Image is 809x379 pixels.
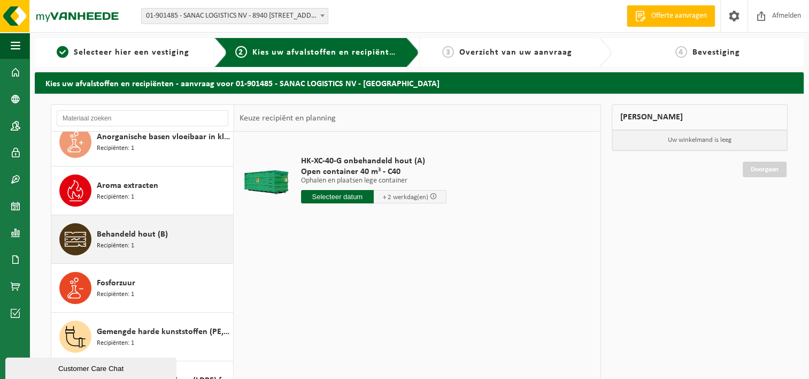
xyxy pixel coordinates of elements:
[51,166,234,215] button: Aroma extracten Recipiënten: 1
[97,290,134,300] span: Recipiënten: 1
[51,264,234,313] button: Fosforzuur Recipiënten: 1
[97,192,134,202] span: Recipiënten: 1
[301,166,446,177] span: Open container 40 m³ - C40
[51,313,234,361] button: Gemengde harde kunststoffen (PE, PP en PVC), recycleerbaar (industrieel) Recipiënten: 1
[459,48,572,57] span: Overzicht van uw aanvraag
[51,118,234,166] button: Anorganische basen vloeibaar in kleinverpakking Recipiënten: 1
[97,241,134,251] span: Recipiënten: 1
[612,104,788,130] div: [PERSON_NAME]
[35,72,804,93] h2: Kies uw afvalstoffen en recipiënten - aanvraag voor 01-901485 - SANAC LOGISTICS NV - [GEOGRAPHIC_...
[383,194,428,201] span: + 2 werkdag(en)
[235,46,247,58] span: 2
[74,48,189,57] span: Selecteer hier een vestiging
[57,110,228,126] input: Materiaal zoeken
[649,11,710,21] span: Offerte aanvragen
[442,46,454,58] span: 3
[141,8,328,24] span: 01-901485 - SANAC LOGISTICS NV - 8940 WERVIK, MENENSESTEENWEG 305
[627,5,715,27] a: Offerte aanvragen
[675,46,687,58] span: 4
[51,215,234,264] button: Behandeld hout (B) Recipiënten: 1
[97,131,230,143] span: Anorganische basen vloeibaar in kleinverpakking
[301,190,374,203] input: Selecteer datum
[743,162,787,177] a: Doorgaan
[692,48,740,57] span: Bevestiging
[40,46,206,59] a: 1Selecteer hier een vestiging
[97,179,158,192] span: Aroma extracten
[97,325,230,338] span: Gemengde harde kunststoffen (PE, PP en PVC), recycleerbaar (industrieel)
[252,48,399,57] span: Kies uw afvalstoffen en recipiënten
[97,143,134,154] span: Recipiënten: 1
[57,46,68,58] span: 1
[301,156,446,166] span: HK-XC-40-G onbehandeld hout (A)
[234,105,341,132] div: Keuze recipiënt en planning
[5,355,179,379] iframe: chat widget
[612,130,788,150] p: Uw winkelmand is leeg
[97,228,168,241] span: Behandeld hout (B)
[97,277,135,290] span: Fosforzuur
[301,177,446,185] p: Ophalen en plaatsen lege container
[142,9,328,24] span: 01-901485 - SANAC LOGISTICS NV - 8940 WERVIK, MENENSESTEENWEG 305
[97,338,134,348] span: Recipiënten: 1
